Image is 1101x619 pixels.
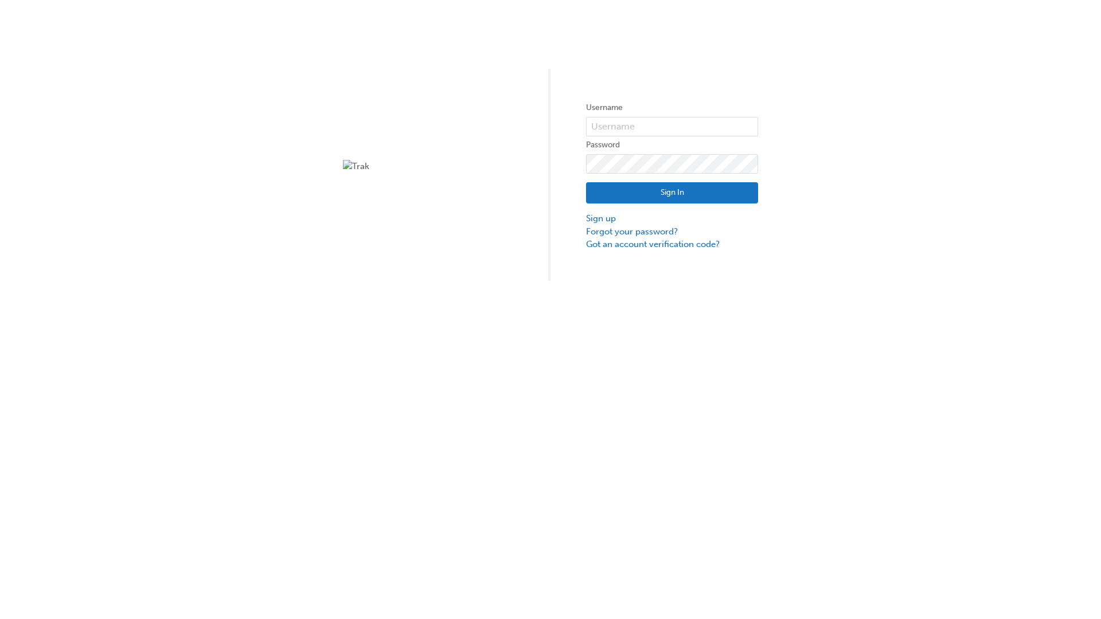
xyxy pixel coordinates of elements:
[586,182,758,204] button: Sign In
[586,225,758,238] a: Forgot your password?
[586,238,758,251] a: Got an account verification code?
[586,212,758,225] a: Sign up
[586,138,758,152] label: Password
[586,101,758,115] label: Username
[343,160,515,173] img: Trak
[586,117,758,136] input: Username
